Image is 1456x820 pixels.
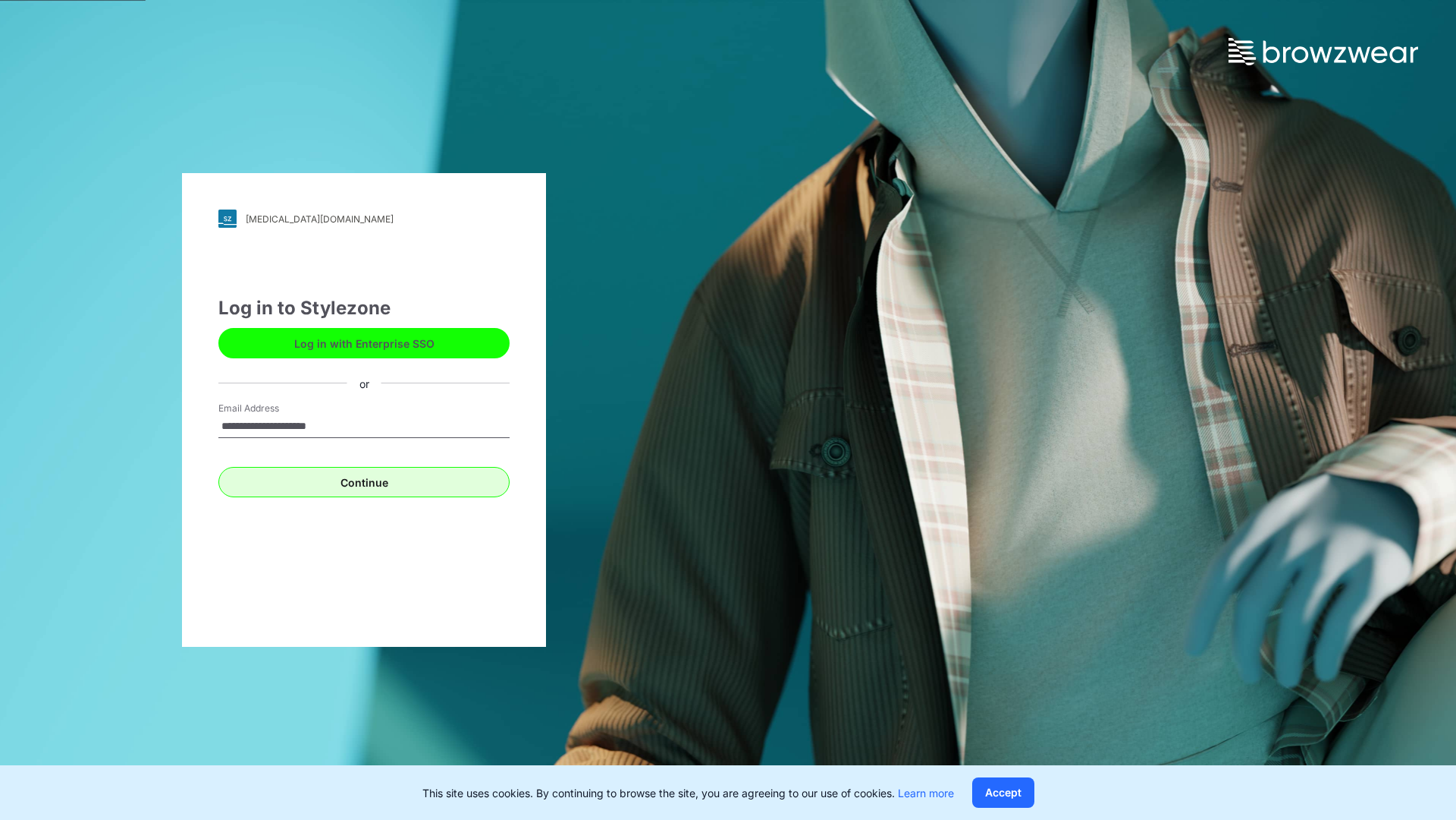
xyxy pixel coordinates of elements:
button: Log in with Enterprise SSO [218,328,510,358]
label: Email Address [218,402,325,415]
button: Accept [972,777,1034,808]
div: or [347,375,381,391]
button: Continue [218,467,510,497]
a: [MEDICAL_DATA][DOMAIN_NAME] [218,210,510,228]
img: svg+xml;base64,PHN2ZyB3aWR0aD0iMjgiIGhlaWdodD0iMjgiIHZpZXdCb3g9IjAgMCAyOCAyOCIgZmlsbD0ibm9uZSIgeG... [218,210,237,228]
div: Log in to Stylezone [218,295,510,322]
img: browzwear-logo.73288ffb.svg [1228,38,1418,65]
a: Learn more [898,787,954,799]
p: This site uses cookies. By continuing to browse the site, you are agreeing to our use of cookies. [422,785,954,801]
div: [MEDICAL_DATA][DOMAIN_NAME] [246,213,394,225]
